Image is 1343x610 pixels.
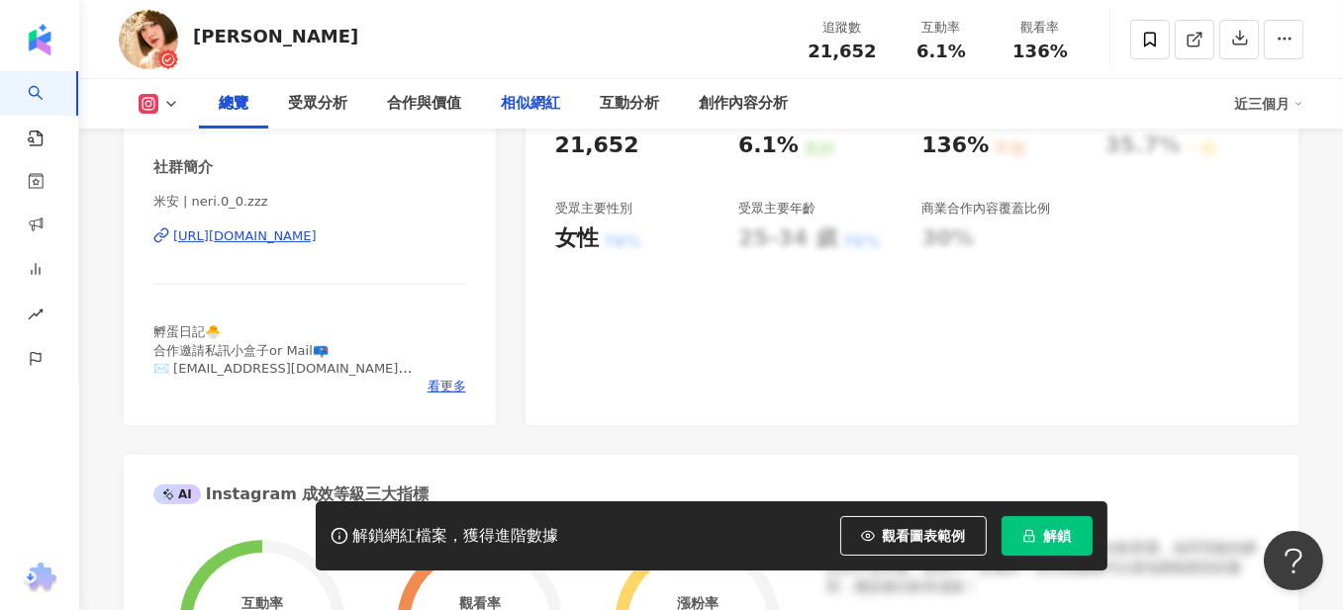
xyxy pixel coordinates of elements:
[119,10,178,69] img: KOL Avatar
[21,563,59,594] img: chrome extension
[808,41,876,61] span: 21,652
[501,92,560,116] div: 相似網紅
[699,92,788,116] div: 創作內容分析
[555,131,639,161] div: 21,652
[28,295,44,339] span: rise
[153,484,201,504] div: AI
[153,483,429,505] div: Instagram 成效等級三大指標
[173,227,317,245] div: [URL][DOMAIN_NAME]
[153,157,213,178] div: 社群簡介
[387,92,461,116] div: 合作與價值
[153,193,466,211] span: 米安 | neri.0_0.zzz
[916,42,966,61] span: 6.1%
[1044,528,1072,544] span: 解鎖
[738,200,815,218] div: 受眾主要年齡
[153,324,412,411] span: 孵蛋日記🐣 合作邀請私訊小盒子or Mail📪 ✉️ [EMAIL_ADDRESS][DOMAIN_NAME] - @mulu.0_0.milu33 姆路日常🐶
[1002,516,1093,556] button: 解鎖
[883,528,966,544] span: 觀看圖表範例
[1012,42,1068,61] span: 136%
[219,92,248,116] div: 總覽
[805,18,880,38] div: 追蹤數
[1022,529,1036,543] span: lock
[1234,88,1303,120] div: 近三個月
[555,200,632,218] div: 受眾主要性別
[738,131,799,161] div: 6.1%
[904,18,979,38] div: 互動率
[288,92,347,116] div: 受眾分析
[840,516,987,556] button: 觀看圖表範例
[153,227,466,245] a: [URL][DOMAIN_NAME]
[921,131,989,161] div: 136%
[555,223,599,254] div: 女性
[921,200,1050,218] div: 商業合作內容覆蓋比例
[1003,18,1078,38] div: 觀看率
[428,378,466,395] span: 看更多
[600,92,659,116] div: 互動分析
[353,526,559,547] div: 解鎖網紅檔案，獲得進階數據
[28,71,67,148] a: search
[193,24,358,48] div: [PERSON_NAME]
[24,24,55,55] img: logo icon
